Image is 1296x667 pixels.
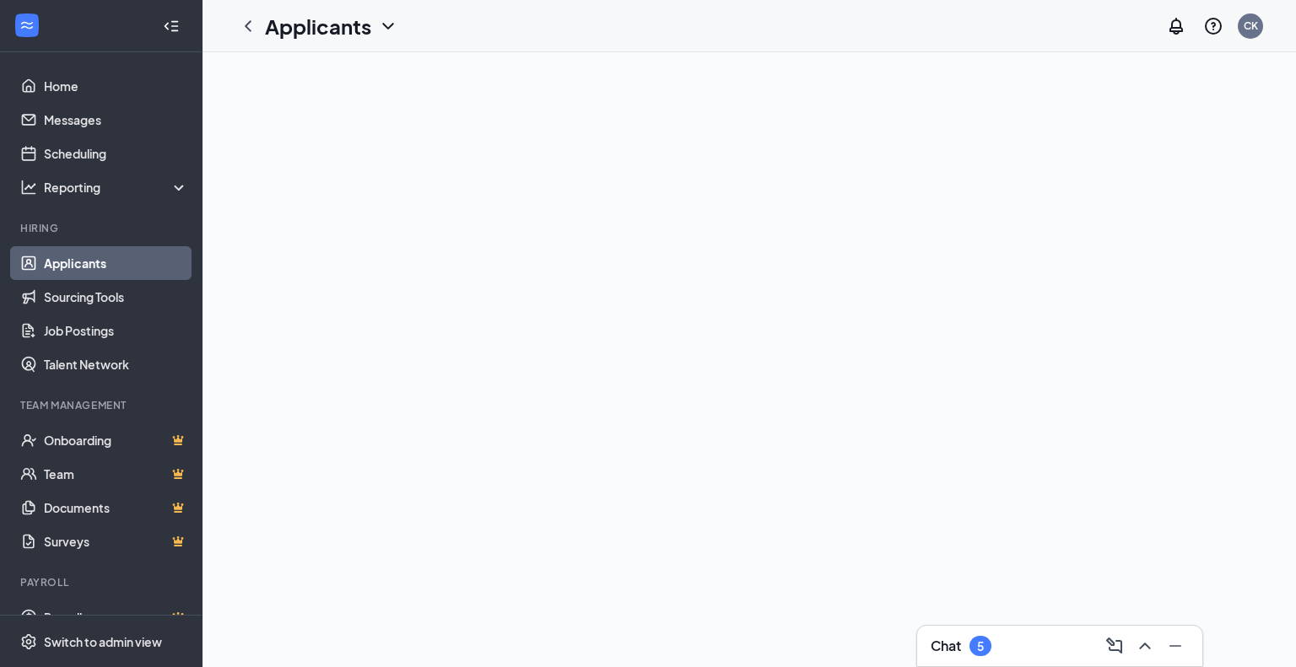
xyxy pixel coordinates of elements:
[20,179,37,196] svg: Analysis
[44,246,188,280] a: Applicants
[44,457,188,491] a: TeamCrown
[1166,16,1186,36] svg: Notifications
[1131,632,1158,659] button: ChevronUp
[20,398,185,412] div: Team Management
[44,633,162,650] div: Switch to admin view
[931,637,961,655] h3: Chat
[265,12,371,40] h1: Applicants
[163,18,180,35] svg: Collapse
[19,17,35,34] svg: WorkstreamLogo
[1203,16,1223,36] svg: QuestionInfo
[44,314,188,347] a: Job Postings
[1244,19,1258,33] div: CK
[378,16,398,36] svg: ChevronDown
[20,575,185,589] div: Payroll
[44,491,188,524] a: DocumentsCrown
[238,16,258,36] svg: ChevronLeft
[44,69,188,103] a: Home
[44,280,188,314] a: Sourcing Tools
[1104,636,1125,656] svg: ComposeMessage
[44,524,188,558] a: SurveysCrown
[977,639,984,654] div: 5
[1101,632,1128,659] button: ComposeMessage
[44,423,188,457] a: OnboardingCrown
[44,347,188,381] a: Talent Network
[44,179,189,196] div: Reporting
[20,633,37,650] svg: Settings
[20,221,185,235] div: Hiring
[1162,632,1189,659] button: Minimize
[44,137,188,170] a: Scheduling
[1135,636,1155,656] svg: ChevronUp
[1165,636,1185,656] svg: Minimize
[44,103,188,137] a: Messages
[44,600,188,634] a: PayrollCrown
